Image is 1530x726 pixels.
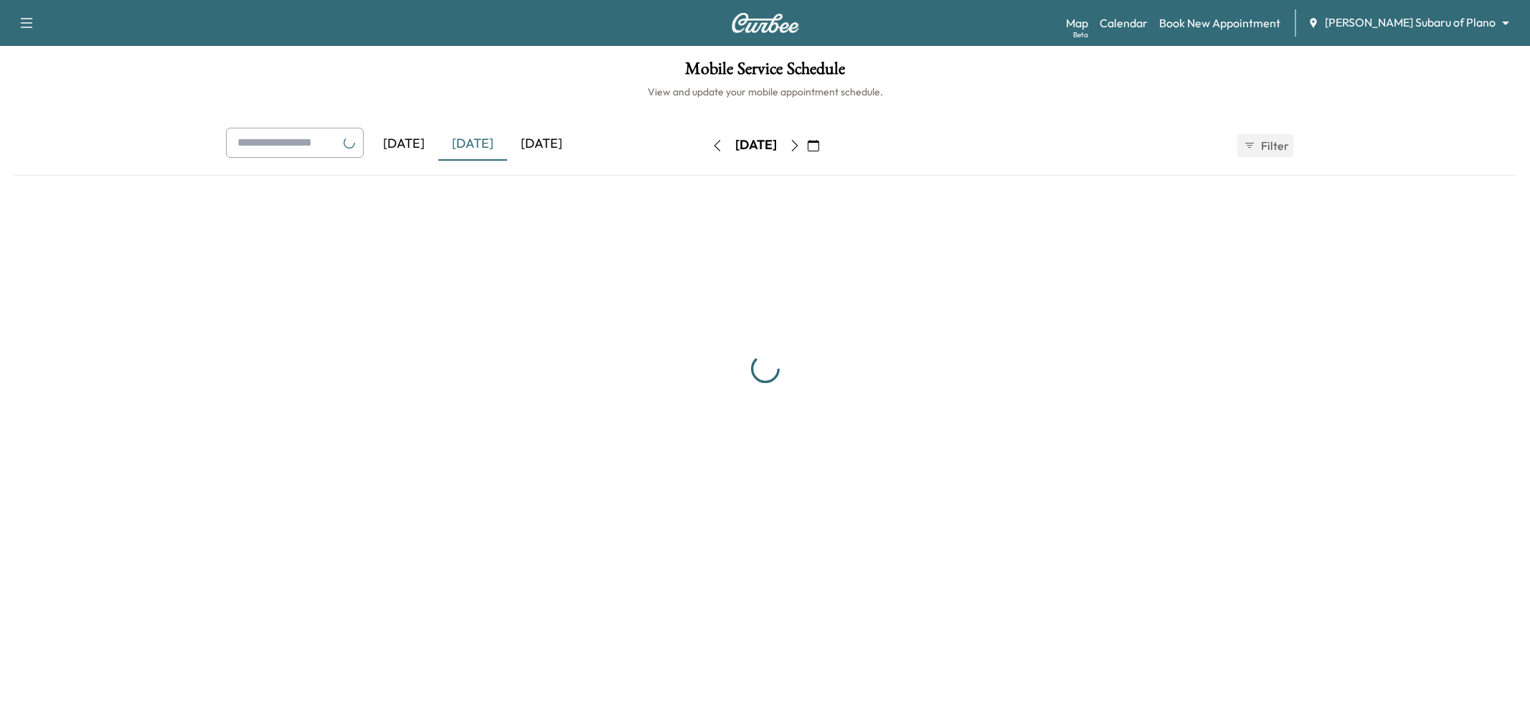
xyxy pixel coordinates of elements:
[507,128,576,161] div: [DATE]
[1261,137,1287,154] span: Filter
[369,128,438,161] div: [DATE]
[14,85,1516,99] h6: View and update your mobile appointment schedule.
[1325,14,1496,31] span: [PERSON_NAME] Subaru of Plano
[731,13,800,33] img: Curbee Logo
[438,128,507,161] div: [DATE]
[735,136,777,154] div: [DATE]
[1237,134,1293,157] button: Filter
[1073,29,1088,40] div: Beta
[14,60,1516,85] h1: Mobile Service Schedule
[1100,14,1148,32] a: Calendar
[1066,14,1088,32] a: MapBeta
[1159,14,1280,32] a: Book New Appointment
